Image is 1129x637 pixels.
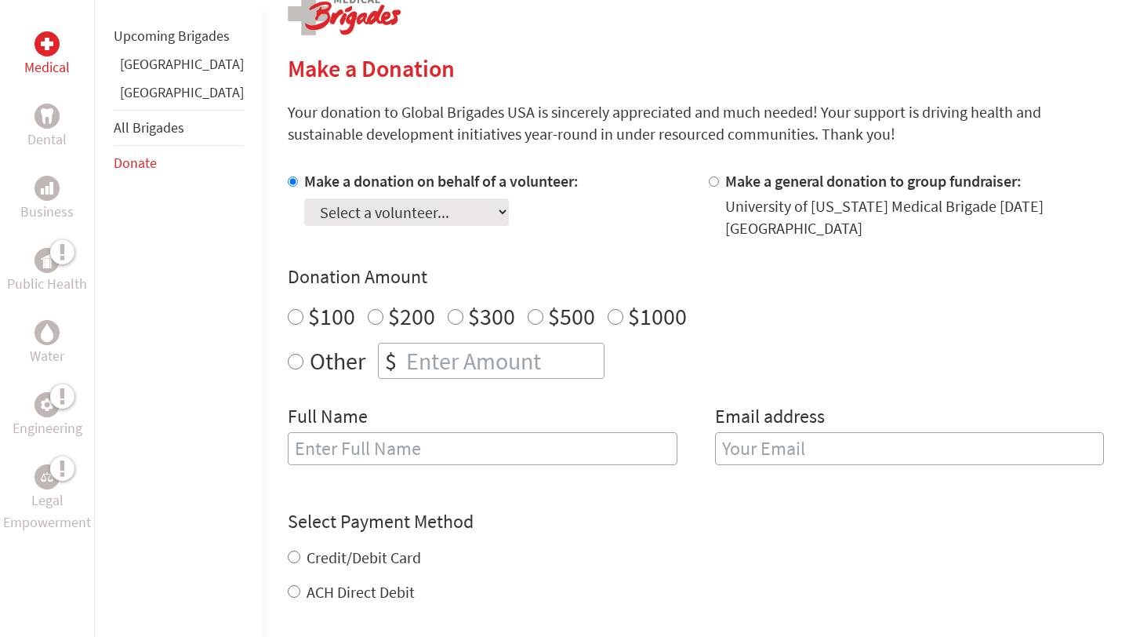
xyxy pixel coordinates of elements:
img: Dental [41,108,53,123]
div: $ [379,344,403,378]
a: WaterWater [30,320,64,367]
p: Engineering [13,417,82,439]
div: Medical [34,31,60,56]
li: Upcoming Brigades [114,19,244,53]
input: Enter Amount [403,344,604,378]
p: Medical [24,56,70,78]
img: Public Health [41,253,53,268]
label: Email address [715,404,825,432]
h4: Select Payment Method [288,509,1104,534]
label: ACH Direct Debit [307,582,415,602]
a: All Brigades [114,118,184,136]
a: MedicalMedical [24,31,70,78]
a: Donate [114,154,157,172]
img: Legal Empowerment [41,472,53,482]
img: Business [41,182,53,195]
img: Medical [41,38,53,50]
h2: Make a Donation [288,54,1104,82]
div: Public Health [34,248,60,273]
label: Make a general donation to group fundraiser: [725,171,1022,191]
img: Water [41,323,53,341]
div: Dental [34,104,60,129]
div: University of [US_STATE] Medical Brigade [DATE] [GEOGRAPHIC_DATA] [725,195,1105,239]
label: Full Name [288,404,368,432]
a: Legal EmpowermentLegal Empowerment [3,464,91,533]
p: Dental [27,129,67,151]
label: $300 [468,301,515,331]
p: Public Health [7,273,87,295]
div: Water [34,320,60,345]
a: [GEOGRAPHIC_DATA] [120,55,244,73]
div: Legal Empowerment [34,464,60,490]
h4: Donation Amount [288,264,1104,289]
label: $100 [308,301,355,331]
input: Your Email [715,432,1105,465]
label: $1000 [628,301,687,331]
p: Water [30,345,64,367]
a: DentalDental [27,104,67,151]
p: Legal Empowerment [3,490,91,533]
a: Upcoming Brigades [114,27,230,45]
label: Make a donation on behalf of a volunteer: [304,171,579,191]
a: BusinessBusiness [20,176,74,223]
label: Other [310,343,365,379]
p: Business [20,201,74,223]
li: Donate [114,146,244,180]
a: EngineeringEngineering [13,392,82,439]
a: Public HealthPublic Health [7,248,87,295]
div: Business [34,176,60,201]
input: Enter Full Name [288,432,677,465]
label: Credit/Debit Card [307,548,421,567]
a: [GEOGRAPHIC_DATA] [120,83,244,101]
img: Engineering [41,399,53,411]
div: Engineering [34,392,60,417]
li: Guatemala [114,82,244,110]
label: $200 [388,301,435,331]
p: Your donation to Global Brigades USA is sincerely appreciated and much needed! Your support is dr... [288,101,1104,145]
label: $500 [548,301,595,331]
li: All Brigades [114,110,244,146]
li: Ghana [114,53,244,82]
